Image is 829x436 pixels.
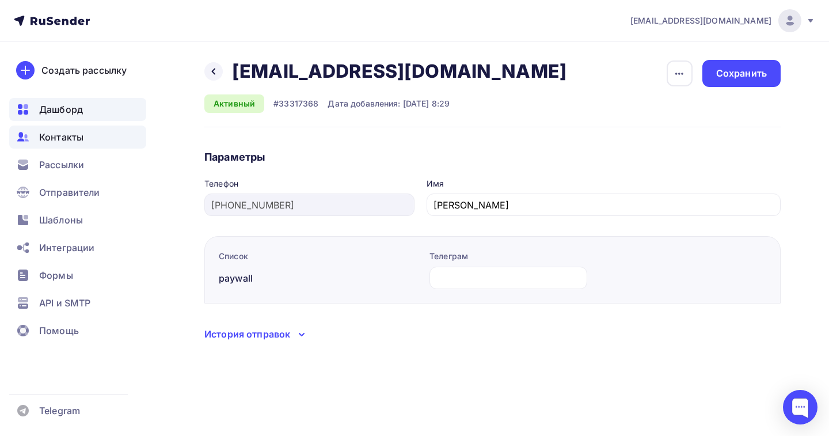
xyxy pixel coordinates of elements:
[39,241,94,255] span: Интеграции
[219,271,417,285] div: paywall
[433,198,774,212] input: Укажите имя контакта
[211,198,408,212] input: Укажите номер телефона
[630,9,815,32] a: [EMAIL_ADDRESS][DOMAIN_NAME]
[9,264,146,287] a: Формы
[429,251,587,262] div: Телеграм
[9,98,146,121] a: Дашборд
[41,63,127,77] div: Создать рассылку
[328,98,450,109] div: Дата добавления: [DATE] 8:29
[39,324,79,338] span: Помощь
[39,158,84,172] span: Рассылки
[204,150,781,164] h4: Параметры
[716,67,767,80] div: Сохранить
[204,178,414,194] legend: Телефон
[39,296,90,310] span: API и SMTP
[39,185,100,199] span: Отправители
[39,213,83,227] span: Шаблоны
[9,126,146,149] a: Контакты
[232,60,566,83] h2: [EMAIL_ADDRESS][DOMAIN_NAME]
[9,181,146,204] a: Отправители
[204,94,264,113] div: Активный
[39,404,80,418] span: Telegram
[219,251,417,262] div: Список
[39,103,83,116] span: Дашборд
[427,178,781,194] legend: Имя
[9,153,146,176] a: Рассылки
[39,130,83,144] span: Контакты
[273,98,318,109] div: #33317368
[9,208,146,232] a: Шаблоны
[39,268,73,282] span: Формы
[204,327,290,341] div: История отправок
[630,15,771,26] span: [EMAIL_ADDRESS][DOMAIN_NAME]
